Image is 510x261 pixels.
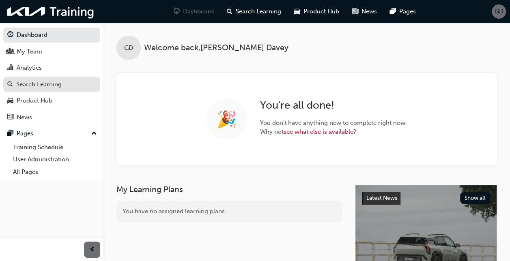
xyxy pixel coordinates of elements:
[7,130,13,137] span: pages-icon
[3,44,100,59] a: My Team
[260,127,407,137] span: Why not
[17,113,32,122] div: News
[89,245,95,255] span: prev-icon
[17,47,42,56] div: My Team
[227,6,232,17] span: search-icon
[3,26,100,126] button: DashboardMy TeamAnalyticsSearch LearningProduct HubNews
[362,192,490,205] a: Latest NewsShow all
[3,126,100,141] button: Pages
[390,6,396,17] span: pages-icon
[236,7,281,16] span: Search Learning
[167,3,220,20] a: guage-iconDashboard
[183,7,214,16] span: Dashboard
[3,77,100,92] a: Search Learning
[10,141,100,154] a: Training Schedule
[116,201,342,222] div: You have no assigned learning plans
[3,93,100,108] a: Product Hub
[260,118,407,128] span: You don ' t have anything new to complete right now.
[7,97,13,105] span: car-icon
[352,6,358,17] span: news-icon
[17,129,33,138] div: Pages
[17,96,52,105] div: Product Hub
[288,3,346,20] a: car-iconProduct Hub
[362,7,377,16] span: News
[7,32,13,39] span: guage-icon
[7,81,13,88] span: search-icon
[495,7,504,16] span: GD
[217,115,237,124] span: 🎉
[3,28,100,43] a: Dashboard
[91,128,97,139] span: up-icon
[17,63,42,73] div: Analytics
[294,6,300,17] span: car-icon
[346,3,383,20] a: news-iconNews
[7,64,13,72] span: chart-icon
[10,166,100,178] a: All Pages
[460,192,491,204] button: Show all
[144,43,288,53] span: Welcome back , [PERSON_NAME] Davey
[4,3,97,20] img: kia-training
[3,110,100,125] a: News
[7,114,13,121] span: news-icon
[16,80,62,89] div: Search Learning
[174,6,180,17] span: guage-icon
[399,7,416,16] span: Pages
[260,99,407,112] h2: You ' re all done!
[10,153,100,166] a: User Administration
[492,4,506,19] button: GD
[366,195,397,201] span: Latest News
[124,43,133,53] span: GD
[220,3,288,20] a: search-iconSearch Learning
[3,60,100,75] a: Analytics
[7,48,13,56] span: people-icon
[284,128,356,135] a: see what else is available?
[303,7,339,16] span: Product Hub
[116,185,342,194] h3: My Learning Plans
[383,3,422,20] a: pages-iconPages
